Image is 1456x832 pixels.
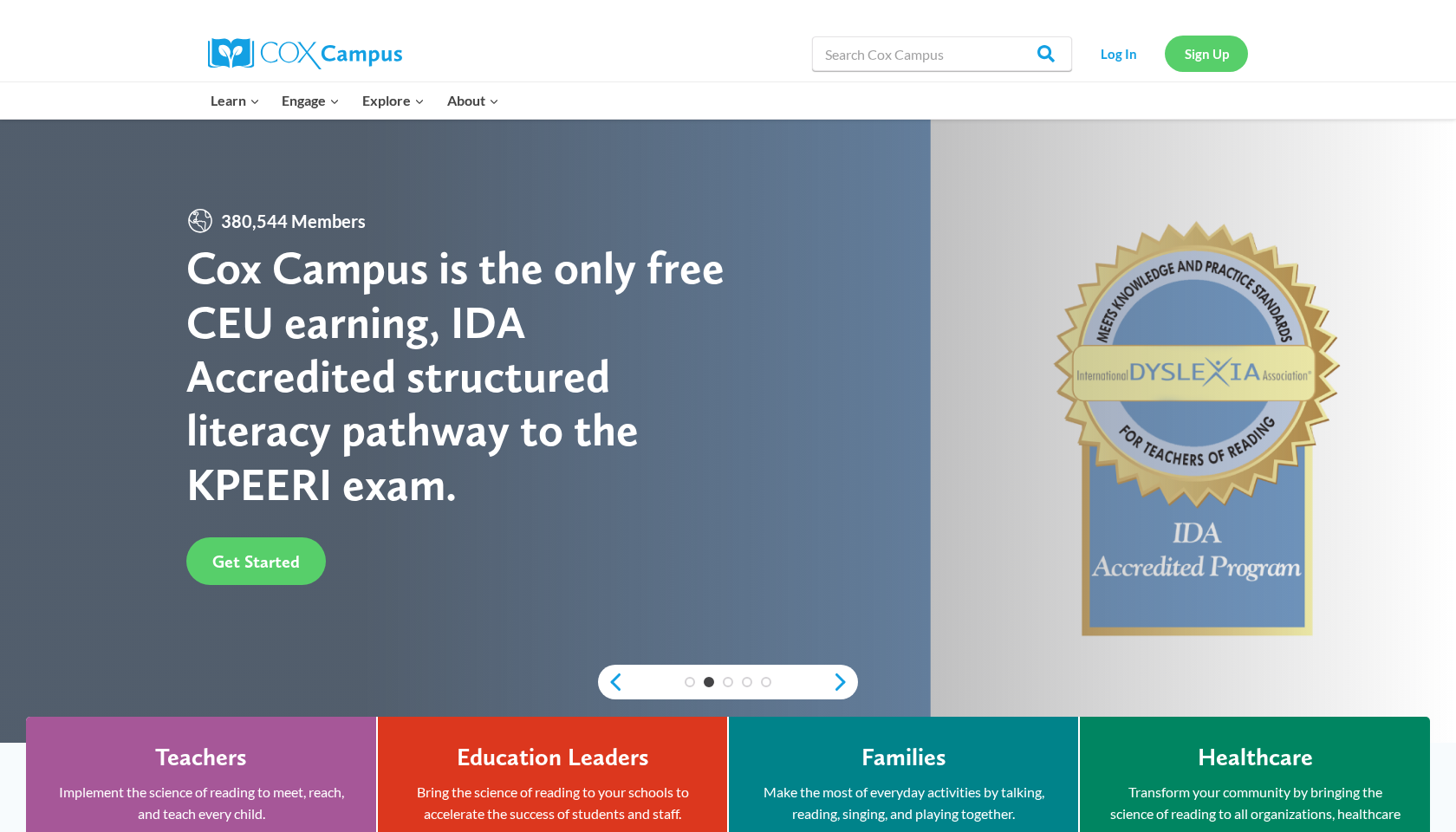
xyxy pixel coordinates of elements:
a: 4 [742,677,752,687]
div: Cox Campus is the only free CEU earning, IDA Accredited structured literacy pathway to the KPEERI... [186,241,728,511]
h4: Teachers [155,743,247,772]
a: 2 [704,677,714,687]
h4: Education Leaders [457,743,649,772]
a: Get Started [186,537,326,585]
button: Child menu of About [436,82,510,119]
a: 5 [761,677,771,687]
button: Child menu of Engage [271,82,352,119]
div: content slider buttons [598,665,858,699]
p: Bring the science of reading to your schools to accelerate the success of students and staff. [404,781,701,825]
h4: Families [861,743,946,772]
a: previous [598,672,624,692]
button: Child menu of Learn [199,82,271,119]
span: 380,544 Members [214,207,373,235]
span: Get Started [212,551,300,572]
a: Log In [1081,36,1156,71]
nav: Primary Navigation [199,82,510,119]
p: Make the most of everyday activities by talking, reading, singing, and playing together. [755,781,1052,825]
a: next [832,672,858,692]
a: 1 [685,677,695,687]
button: Child menu of Explore [351,82,436,119]
h4: Healthcare [1198,743,1313,772]
a: Sign Up [1165,36,1248,71]
input: Search Cox Campus [812,36,1072,71]
nav: Secondary Navigation [1081,36,1248,71]
img: Cox Campus [208,38,402,69]
a: 3 [723,677,733,687]
p: Implement the science of reading to meet, reach, and teach every child. [52,781,350,825]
